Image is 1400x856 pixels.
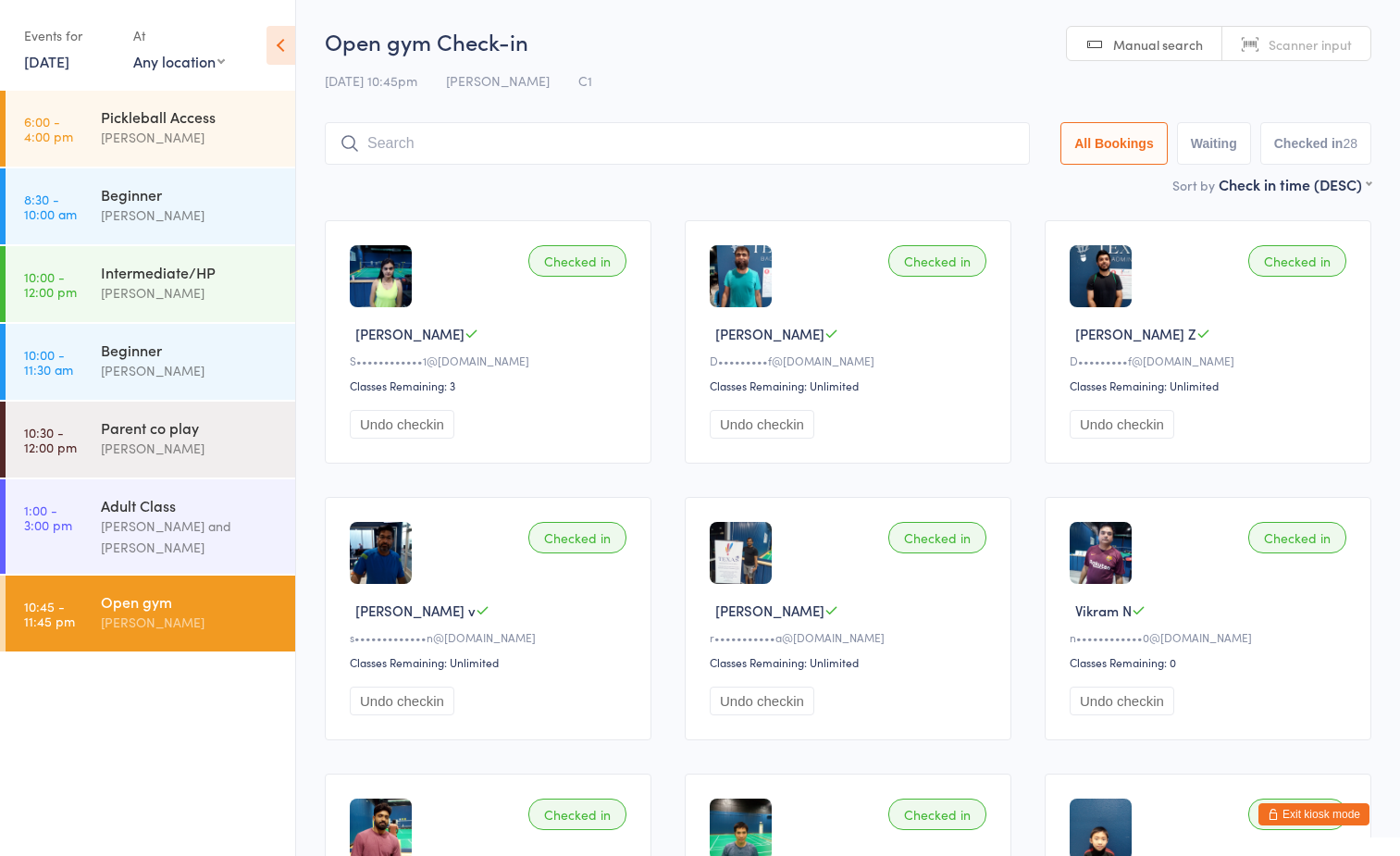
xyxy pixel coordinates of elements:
[1177,122,1251,165] button: Waiting
[133,20,225,51] div: At
[350,687,454,715] button: Undo checkin
[101,515,279,558] div: [PERSON_NAME] and [PERSON_NAME]
[101,340,279,360] div: Beginner
[101,127,279,148] div: [PERSON_NAME]
[710,378,992,393] div: Classes Remaining: Unlimited
[6,576,295,651] a: 10:45 -11:45 pmOpen gym[PERSON_NAME]
[24,269,77,299] time: 10:00 - 12:00 pm
[578,71,592,90] span: C1
[24,114,73,143] time: 6:00 - 4:00 pm
[350,378,632,393] div: Classes Remaining: 3
[1070,629,1352,645] div: n••••••••••••0@[DOMAIN_NAME]
[350,654,632,670] div: Classes Remaining: Unlimited
[101,417,279,438] div: Parent co play
[1070,687,1174,715] button: Undo checkin
[24,502,72,532] time: 1:00 - 3:00 pm
[1070,654,1352,670] div: Classes Remaining: 0
[101,106,279,127] div: Pickleball Access
[24,20,115,51] div: Events for
[888,245,986,277] div: Checked in
[1070,522,1132,584] img: image1686406797.png
[133,51,225,71] div: Any location
[710,687,814,715] button: Undo checkin
[528,522,626,553] div: Checked in
[1075,324,1196,343] span: [PERSON_NAME] Z
[24,192,77,221] time: 8:30 - 10:00 am
[101,438,279,459] div: [PERSON_NAME]
[101,262,279,282] div: Intermediate/HP
[101,205,279,226] div: [PERSON_NAME]
[1070,410,1174,439] button: Undo checkin
[6,91,295,167] a: 6:00 -4:00 pmPickleball Access[PERSON_NAME]
[325,122,1030,165] input: Search
[6,402,295,478] a: 10:30 -12:00 pmParent co play[PERSON_NAME]
[350,245,412,307] img: image1676839829.png
[710,353,992,368] div: D•••••••••f@[DOMAIN_NAME]
[1343,136,1357,151] div: 28
[715,601,824,620] span: [PERSON_NAME]
[350,353,632,368] div: S••••••••••••1@[DOMAIN_NAME]
[888,522,986,553] div: Checked in
[6,246,295,322] a: 10:00 -12:00 pmIntermediate/HP[PERSON_NAME]
[1258,803,1369,825] button: Exit kiosk mode
[528,245,626,277] div: Checked in
[24,51,69,71] a: [DATE]
[710,654,992,670] div: Classes Remaining: Unlimited
[350,410,454,439] button: Undo checkin
[1248,799,1346,830] div: Checked in
[710,522,772,584] img: image1674090829.png
[1248,245,1346,277] div: Checked in
[1070,245,1132,307] img: image1723321079.png
[715,324,824,343] span: [PERSON_NAME]
[355,601,476,620] span: [PERSON_NAME] v
[888,799,986,830] div: Checked in
[6,324,295,400] a: 10:00 -11:30 amBeginner[PERSON_NAME]
[325,71,417,90] span: [DATE] 10:45pm
[710,245,772,307] img: image1723321148.png
[24,425,77,454] time: 10:30 - 12:00 pm
[1060,122,1168,165] button: All Bookings
[1260,122,1371,165] button: Checked in28
[24,347,73,377] time: 10:00 - 11:30 am
[446,71,550,90] span: [PERSON_NAME]
[101,282,279,304] div: [PERSON_NAME]
[1172,176,1215,194] label: Sort by
[6,479,295,574] a: 1:00 -3:00 pmAdult Class[PERSON_NAME] and [PERSON_NAME]
[101,495,279,515] div: Adult Class
[528,799,626,830] div: Checked in
[101,612,279,633] div: [PERSON_NAME]
[101,360,279,381] div: [PERSON_NAME]
[1113,35,1203,54] span: Manual search
[101,184,279,205] div: Beginner
[710,629,992,645] div: r•••••••••••a@[DOMAIN_NAME]
[350,522,412,584] img: image1744935182.png
[355,324,465,343] span: [PERSON_NAME]
[1219,174,1371,194] div: Check in time (DESC)
[710,410,814,439] button: Undo checkin
[350,629,632,645] div: s•••••••••••••n@[DOMAIN_NAME]
[1070,353,1352,368] div: D•••••••••f@[DOMAIN_NAME]
[1269,35,1352,54] span: Scanner input
[6,168,295,244] a: 8:30 -10:00 amBeginner[PERSON_NAME]
[1070,378,1352,393] div: Classes Remaining: Unlimited
[1075,601,1132,620] span: Vikram N
[1248,522,1346,553] div: Checked in
[325,26,1371,56] h2: Open gym Check-in
[101,591,279,612] div: Open gym
[24,599,75,628] time: 10:45 - 11:45 pm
